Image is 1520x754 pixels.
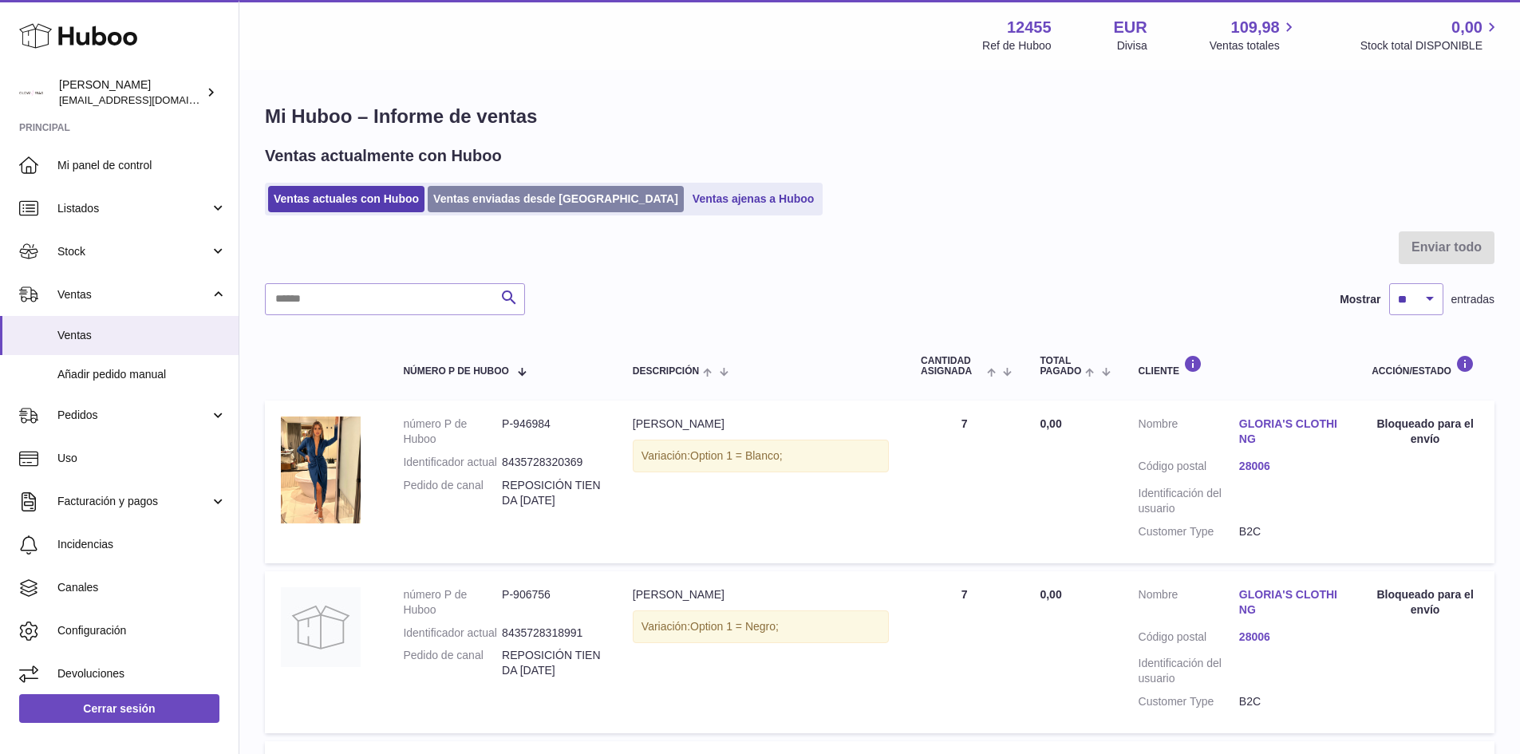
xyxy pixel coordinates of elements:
dt: Identificación del usuario [1139,656,1239,686]
a: 0,00 Stock total DISPONIBLE [1360,17,1501,53]
strong: EUR [1114,17,1147,38]
dt: Customer Type [1139,694,1239,709]
strong: 12455 [1007,17,1052,38]
span: Ventas [57,287,210,302]
dd: B2C [1239,694,1340,709]
dd: B2C [1239,524,1340,539]
div: Bloqueado para el envío [1372,416,1479,447]
img: IMG_1691.jpg [281,416,361,523]
span: Facturación y pagos [57,494,210,509]
dt: Nombre [1139,416,1239,451]
div: Variación: [633,440,889,472]
span: Listados [57,201,210,216]
span: Ventas [57,328,227,343]
span: Canales [57,580,227,595]
dd: 8435728320369 [502,455,601,470]
dt: número P de Huboo [403,416,502,447]
dd: REPOSICIÓN TIENDA [DATE] [502,648,601,678]
div: [PERSON_NAME] [59,77,203,108]
dt: Identificador actual [403,455,502,470]
a: GLORIA'S CLOTHING [1239,587,1340,618]
div: [PERSON_NAME] [633,416,889,432]
dt: Código postal [1139,459,1239,478]
dt: Pedido de canal [403,648,502,678]
dd: P-946984 [502,416,601,447]
dt: Nombre [1139,587,1239,622]
span: número P de Huboo [403,366,508,377]
dt: Customer Type [1139,524,1239,539]
h2: Ventas actualmente con Huboo [265,145,502,167]
dt: Pedido de canal [403,478,502,508]
dd: REPOSICIÓN TIENDA [DATE] [502,478,601,508]
span: 0,00 [1451,17,1482,38]
dt: Identificación del usuario [1139,486,1239,516]
span: Cantidad ASIGNADA [921,356,983,377]
span: Mi panel de control [57,158,227,173]
span: Añadir pedido manual [57,367,227,382]
span: Option 1 = Blanco; [690,449,783,462]
span: Option 1 = Negro; [690,620,779,633]
div: Bloqueado para el envío [1372,587,1479,618]
a: Ventas actuales con Huboo [268,186,424,212]
div: Cliente [1139,355,1340,377]
a: 109,98 Ventas totales [1210,17,1298,53]
span: Stock [57,244,210,259]
span: Total pagado [1040,356,1081,377]
a: Ventas ajenas a Huboo [687,186,820,212]
dt: número P de Huboo [403,587,502,618]
span: [EMAIL_ADDRESS][DOMAIN_NAME] [59,93,235,106]
span: Pedidos [57,408,210,423]
span: Stock total DISPONIBLE [1360,38,1501,53]
a: Cerrar sesión [19,694,219,723]
td: 7 [905,571,1024,733]
span: 109,98 [1231,17,1280,38]
a: GLORIA'S CLOTHING [1239,416,1340,447]
a: Ventas enviadas desde [GEOGRAPHIC_DATA] [428,186,684,212]
dd: P-906756 [502,587,601,618]
a: 28006 [1239,630,1340,645]
img: pedidos@glowrias.com [19,81,43,105]
span: Incidencias [57,537,227,552]
div: Divisa [1117,38,1147,53]
label: Mostrar [1340,292,1380,307]
div: Ref de Huboo [982,38,1051,53]
span: 0,00 [1040,588,1061,601]
span: 0,00 [1040,417,1061,430]
span: Configuración [57,623,227,638]
a: 28006 [1239,459,1340,474]
div: Acción/Estado [1372,355,1479,377]
div: Variación: [633,610,889,643]
td: 7 [905,401,1024,563]
span: Descripción [633,366,699,377]
h1: Mi Huboo – Informe de ventas [265,104,1494,129]
dt: Código postal [1139,630,1239,649]
dt: Identificador actual [403,626,502,641]
span: Ventas totales [1210,38,1298,53]
dd: 8435728318991 [502,626,601,641]
div: [PERSON_NAME] [633,587,889,602]
span: Uso [57,451,227,466]
span: Devoluciones [57,666,227,681]
img: no-photo.jpg [281,587,361,667]
span: entradas [1451,292,1494,307]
